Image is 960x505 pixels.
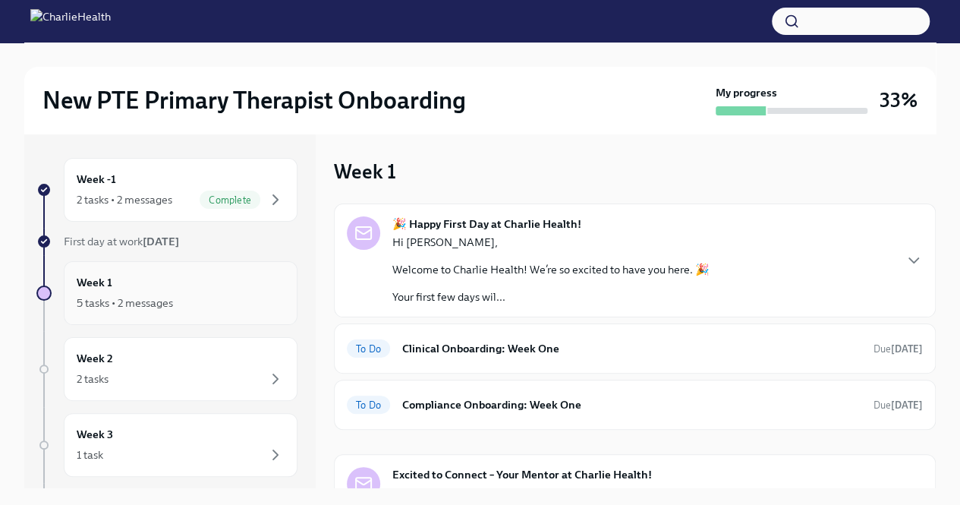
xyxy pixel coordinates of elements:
h2: New PTE Primary Therapist Onboarding [42,85,466,115]
p: Welcome to Charlie Health! We’re so excited to have you here. 🎉 [392,262,710,277]
div: 1 task [77,447,103,462]
h6: Week 1 [77,274,112,291]
span: August 23rd, 2025 10:00 [873,342,923,356]
h6: Clinical Onboarding: Week One [402,340,861,357]
span: To Do [347,343,390,355]
a: Week 22 tasks [36,337,297,401]
strong: [DATE] [891,399,923,411]
h3: 33% [880,87,918,114]
a: Week 31 task [36,413,297,477]
p: Hi [PERSON_NAME]! [392,485,867,500]
div: 5 tasks • 2 messages [77,295,173,311]
h6: Week 3 [77,426,113,443]
h3: Week 1 [334,158,396,185]
a: First day at work[DATE] [36,234,297,249]
a: Week 15 tasks • 2 messages [36,261,297,325]
a: To DoClinical Onboarding: Week OneDue[DATE] [347,336,923,361]
strong: [DATE] [891,343,923,355]
a: Week -12 tasks • 2 messagesComplete [36,158,297,222]
strong: 🎉 Happy First Day at Charlie Health! [392,216,581,232]
span: August 23rd, 2025 10:00 [873,398,923,412]
div: 2 tasks • 2 messages [77,192,172,207]
h6: Week -1 [77,171,116,188]
span: To Do [347,399,390,411]
span: First day at work [64,235,179,248]
span: Complete [200,194,260,206]
strong: My progress [716,85,777,100]
a: To DoCompliance Onboarding: Week OneDue[DATE] [347,393,923,417]
span: Due [873,399,923,411]
h6: Week 2 [77,350,113,367]
strong: [DATE] [143,235,179,248]
span: Due [873,343,923,355]
img: CharlieHealth [30,9,111,33]
div: 2 tasks [77,371,109,387]
h6: Compliance Onboarding: Week One [402,396,861,413]
p: Your first few days wil... [392,289,710,305]
strong: Excited to Connect – Your Mentor at Charlie Health! [392,467,652,482]
p: Hi [PERSON_NAME], [392,235,710,250]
